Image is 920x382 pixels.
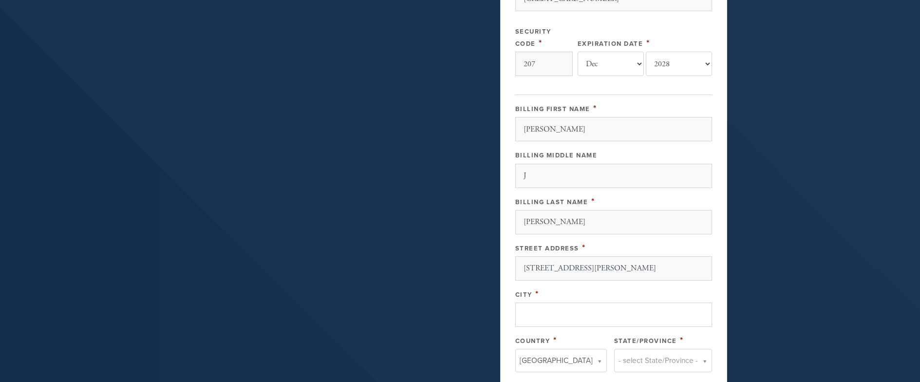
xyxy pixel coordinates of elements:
label: Expiration Date [578,40,643,48]
span: This field is required. [680,335,684,345]
span: This field is required. [593,103,597,114]
label: Billing Last Name [515,198,588,206]
a: [GEOGRAPHIC_DATA] [515,349,607,372]
label: Billing Middle Name [515,152,598,159]
label: Street Address [515,245,579,252]
label: Billing First Name [515,105,590,113]
label: Security Code [515,28,551,48]
span: - select State/Province - [619,354,698,367]
span: This field is required. [539,38,543,48]
span: This field is required. [582,242,586,253]
label: Country [515,337,550,345]
span: This field is required. [553,335,557,345]
span: This field is required. [646,38,650,48]
select: Expiration Date month [578,52,644,76]
span: This field is required. [591,196,595,207]
label: City [515,291,532,299]
span: This field is required. [535,288,539,299]
select: Expiration Date year [646,52,712,76]
span: [GEOGRAPHIC_DATA] [520,354,593,367]
a: - select State/Province - [614,349,712,372]
label: State/Province [614,337,677,345]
